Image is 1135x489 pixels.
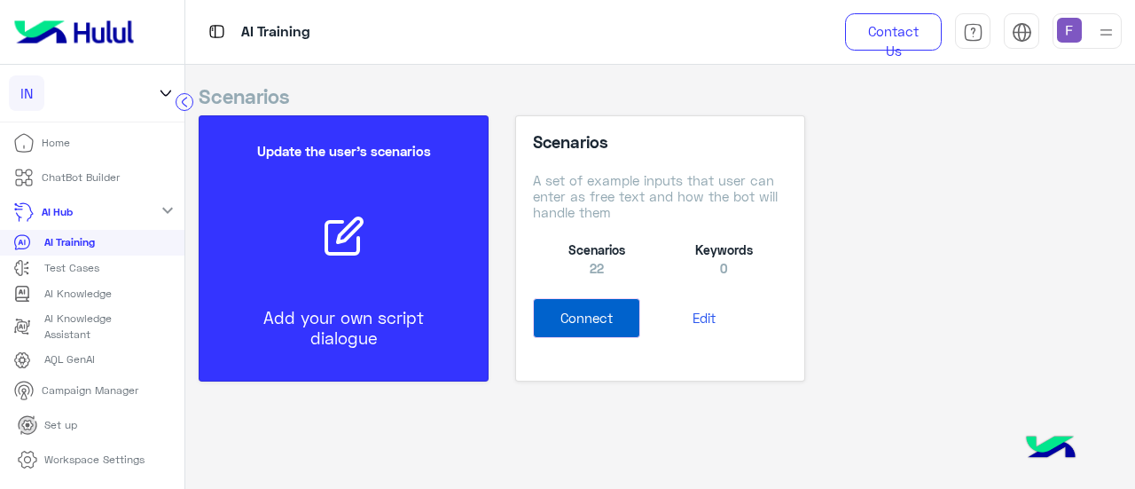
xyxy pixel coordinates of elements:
h5: Scenarios [533,132,787,153]
button: Connect [533,298,640,338]
p: Workspace Settings [44,452,145,468]
div: Scenarios [533,241,661,259]
p: AI Knowledge [44,286,112,302]
p: AQL GenAI [44,351,95,367]
img: tab [1012,22,1032,43]
h6: A set of example inputs that user can enter as free text and how the bot will handle them [533,172,787,220]
a: tab [955,13,990,51]
img: profile [1095,21,1117,43]
p: Test Cases [44,260,99,276]
img: tab [963,22,983,43]
div: Keywords [661,241,788,259]
p: AI Hub [42,204,73,220]
p: AI Training [241,20,310,44]
img: tab [206,20,228,43]
p: ChatBot Builder [42,170,120,185]
img: Logo [7,13,141,51]
div: IN [9,75,44,111]
h5: Update the user’s scenarios [243,141,444,162]
p: Add your own script dialogue [243,308,444,348]
a: Set up [4,408,91,443]
img: hulul-logo.png [1020,418,1082,480]
mat-icon: expand_more [157,200,178,221]
a: Workspace Settings [4,443,159,477]
p: AI Training [44,234,95,250]
p: Set up [44,417,77,433]
a: Contact Us [845,13,942,51]
h4: Scenarios [199,84,1122,108]
button: Edit [640,298,768,338]
p: AI Knowledge Assistant [44,311,158,343]
img: userImage [1057,18,1082,43]
p: Campaign Manager [42,383,138,398]
p: Home [42,135,70,151]
div: 0 [661,259,788,278]
div: 22 [533,259,661,278]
